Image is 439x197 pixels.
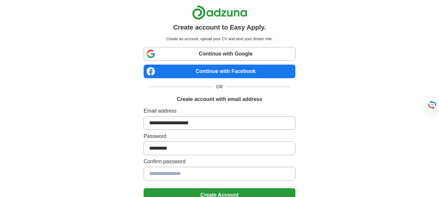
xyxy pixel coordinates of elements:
[173,22,266,32] h1: Create account to Easy Apply.
[145,36,294,42] p: Create an account, upload your CV and land your dream role.
[144,107,295,115] label: Email address
[144,47,295,61] a: Continue with Google
[177,95,262,103] h1: Create account with email address
[144,65,295,78] a: Continue with Facebook
[192,5,247,20] img: Adzuna logo
[144,158,295,166] label: Confirm password
[144,132,295,140] label: Password
[212,83,227,90] span: OR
